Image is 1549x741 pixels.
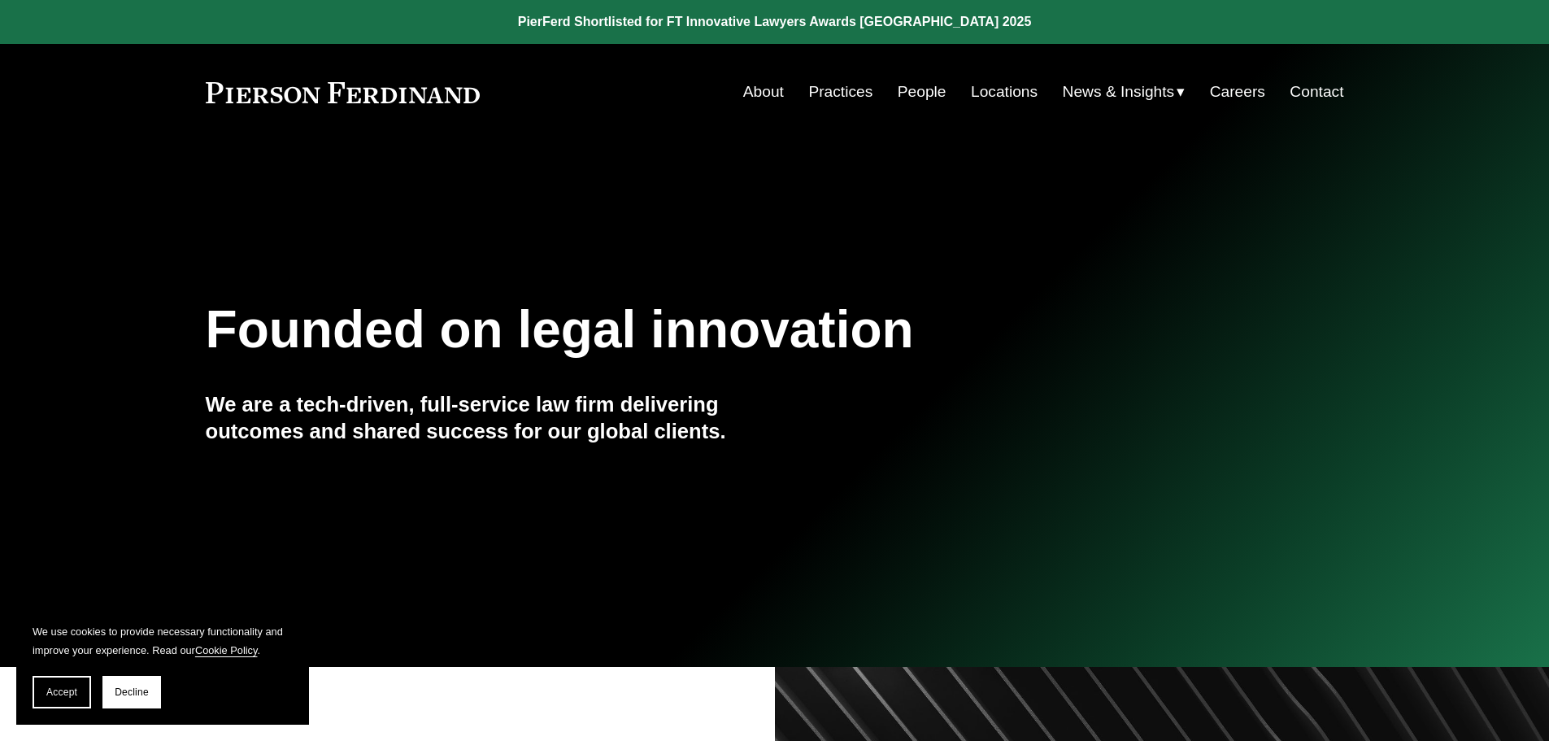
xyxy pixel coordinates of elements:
[1290,76,1343,107] a: Contact
[46,687,77,698] span: Accept
[206,391,775,444] h4: We are a tech-driven, full-service law firm delivering outcomes and shared success for our global...
[206,300,1155,360] h1: Founded on legal innovation
[898,76,946,107] a: People
[971,76,1038,107] a: Locations
[808,76,872,107] a: Practices
[195,644,258,656] a: Cookie Policy
[1210,76,1265,107] a: Careers
[33,622,293,660] p: We use cookies to provide necessary functionality and improve your experience. Read our .
[102,676,161,708] button: Decline
[1063,76,1186,107] a: folder dropdown
[33,676,91,708] button: Accept
[115,687,149,698] span: Decline
[16,606,309,725] section: Cookie banner
[1063,78,1175,107] span: News & Insights
[743,76,784,107] a: About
